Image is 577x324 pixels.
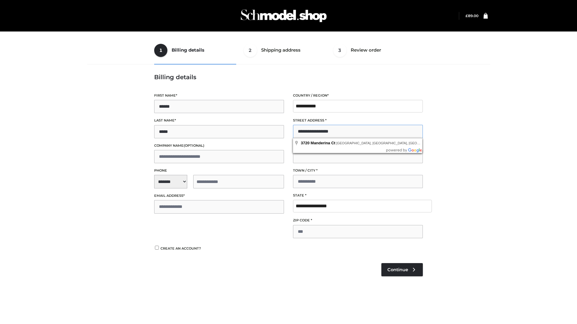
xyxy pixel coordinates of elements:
[293,217,423,223] label: ZIP Code
[336,141,443,145] span: [GEOGRAPHIC_DATA], [GEOGRAPHIC_DATA], [GEOGRAPHIC_DATA]
[293,168,423,173] label: Town / City
[184,143,204,148] span: (optional)
[154,193,284,199] label: Email address
[154,73,423,81] h3: Billing details
[154,246,160,250] input: Create an account?
[293,193,423,198] label: State
[154,118,284,123] label: Last name
[387,267,408,272] span: Continue
[239,4,329,28] img: Schmodel Admin 964
[154,168,284,173] label: Phone
[293,118,423,123] label: Street address
[466,13,478,18] bdi: 89.00
[466,13,478,18] a: £89.00
[301,141,310,145] span: 3720
[466,13,468,18] span: £
[154,93,284,98] label: First name
[311,141,335,145] span: Manderina Ct
[154,143,284,148] label: Company name
[160,246,201,250] span: Create an account?
[381,263,423,276] a: Continue
[293,93,423,98] label: Country / Region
